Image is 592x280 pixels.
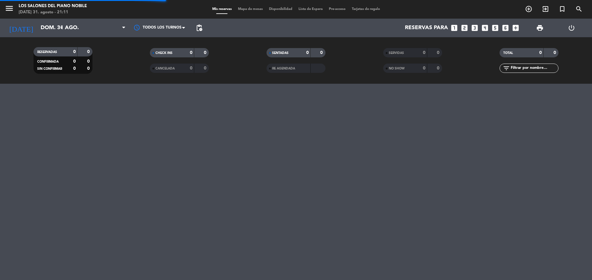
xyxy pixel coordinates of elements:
[481,24,489,32] i: looks_4
[58,24,65,32] i: arrow_drop_down
[37,60,59,63] span: CONFIRMADA
[195,24,203,32] span: pending_actions
[405,25,448,31] span: Reservas para
[542,5,549,13] i: exit_to_app
[423,66,425,70] strong: 0
[295,7,326,11] span: Lista de Espera
[306,51,309,55] strong: 0
[568,24,575,32] i: power_settings_new
[5,4,14,13] i: menu
[525,5,532,13] i: add_circle_outline
[5,21,38,35] i: [DATE]
[204,51,208,55] strong: 0
[556,19,587,37] div: LOG OUT
[554,51,557,55] strong: 0
[389,51,404,55] span: SERVIDAS
[266,7,295,11] span: Disponibilidad
[512,24,520,32] i: add_box
[501,24,509,32] i: looks_6
[190,51,192,55] strong: 0
[87,50,91,54] strong: 0
[320,51,324,55] strong: 0
[389,67,405,70] span: NO SHOW
[235,7,266,11] span: Mapa de mesas
[349,7,383,11] span: Tarjetas de regalo
[539,51,542,55] strong: 0
[491,24,499,32] i: looks_5
[503,64,510,72] i: filter_list
[155,67,175,70] span: CANCELADA
[471,24,479,32] i: looks_3
[510,65,558,72] input: Filtrar por nombre...
[19,3,87,9] div: Los Salones del Piano Nobile
[272,67,295,70] span: RE AGENDADA
[326,7,349,11] span: Pre-acceso
[87,66,91,71] strong: 0
[503,51,513,55] span: TOTAL
[37,67,62,70] span: SIN CONFIRMAR
[437,66,441,70] strong: 0
[73,66,76,71] strong: 0
[190,66,192,70] strong: 0
[5,4,14,15] button: menu
[37,51,57,54] span: RESERVADAS
[423,51,425,55] strong: 0
[19,9,87,16] div: [DATE] 31. agosto - 21:11
[437,51,441,55] strong: 0
[536,24,544,32] span: print
[155,51,173,55] span: CHECK INS
[460,24,469,32] i: looks_two
[272,51,289,55] span: SENTADAS
[450,24,458,32] i: looks_one
[558,5,566,13] i: turned_in_not
[209,7,235,11] span: Mis reservas
[204,66,208,70] strong: 0
[73,50,76,54] strong: 0
[87,59,91,64] strong: 0
[73,59,76,64] strong: 0
[575,5,583,13] i: search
